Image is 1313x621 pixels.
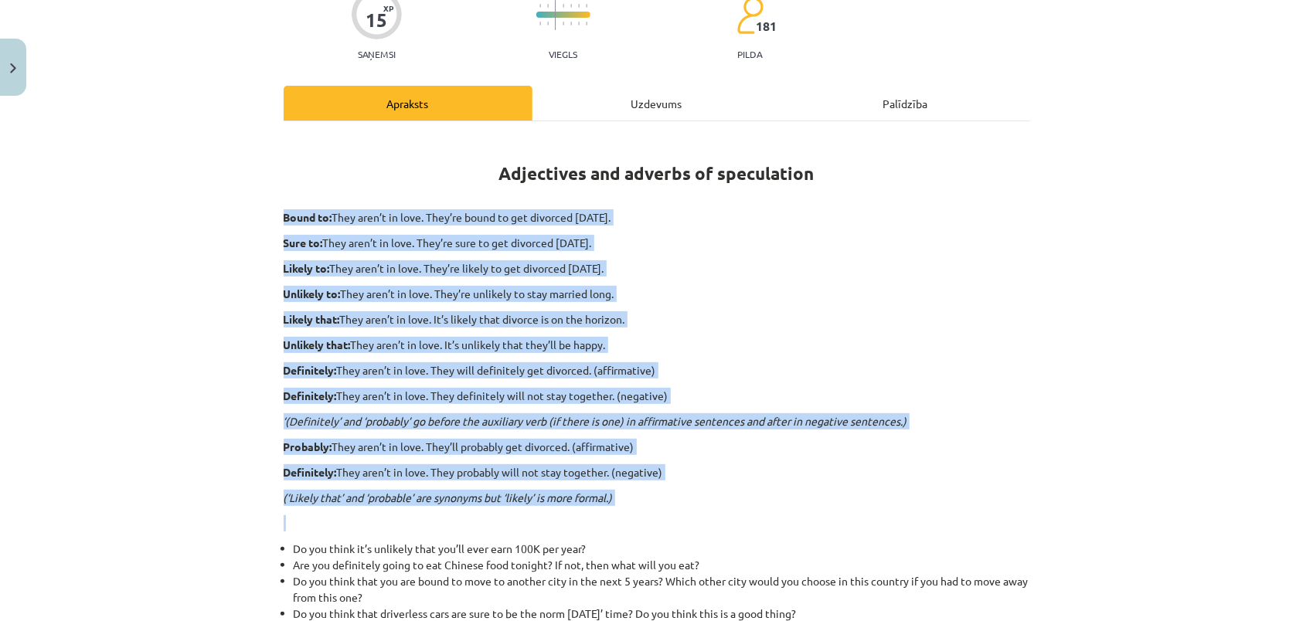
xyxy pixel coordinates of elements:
p: Viegls [549,49,577,59]
strong: Sure to: [284,236,323,249]
strong: Likely to: [284,261,330,275]
strong: Bound to: [284,210,332,224]
strong: Definitely: [284,389,337,402]
li: Are you definitely going to eat Chinese food tonight? If not, then what will you eat? [294,557,1030,573]
em: ‘(Definitely’ and ‘probably’ go before the auxiliary verb (if there is one) in affirmative senten... [284,414,907,428]
img: icon-short-line-57e1e144782c952c97e751825c79c345078a6d821885a25fce030b3d8c18986b.svg [586,4,587,8]
div: Apraksts [284,86,532,120]
img: icon-short-line-57e1e144782c952c97e751825c79c345078a6d821885a25fce030b3d8c18986b.svg [547,22,549,25]
p: They aren’t in love. They probably will not stay together. (negative) [284,464,1030,480]
img: icon-short-line-57e1e144782c952c97e751825c79c345078a6d821885a25fce030b3d8c18986b.svg [563,22,564,25]
img: icon-short-line-57e1e144782c952c97e751825c79c345078a6d821885a25fce030b3d8c18986b.svg [539,4,541,8]
img: icon-short-line-57e1e144782c952c97e751825c79c345078a6d821885a25fce030b3d8c18986b.svg [563,4,564,8]
strong: Unlikely that: [284,338,351,351]
p: pilda [737,49,762,59]
strong: Adjectives and adverbs of speculation [499,162,815,185]
strong: Unlikely to: [284,287,341,300]
strong: Definitely: [284,363,337,377]
img: icon-short-line-57e1e144782c952c97e751825c79c345078a6d821885a25fce030b3d8c18986b.svg [586,22,587,25]
p: They aren’t in love. They definitely will not stay together. (negative) [284,388,1030,404]
strong: Probably: [284,439,332,453]
img: icon-short-line-57e1e144782c952c97e751825c79c345078a6d821885a25fce030b3d8c18986b.svg [547,4,549,8]
span: 181 [756,19,777,33]
div: Uzdevums [532,86,781,120]
img: icon-short-line-57e1e144782c952c97e751825c79c345078a6d821885a25fce030b3d8c18986b.svg [570,4,572,8]
img: icon-short-line-57e1e144782c952c97e751825c79c345078a6d821885a25fce030b3d8c18986b.svg [578,4,580,8]
div: Palīdzība [781,86,1030,120]
span: XP [383,4,393,12]
p: They aren’t in love. They’re sure to get divorced [DATE]. [284,235,1030,251]
p: They aren’t in love. They’re bound to get divorced [DATE]. [284,209,1030,226]
img: icon-short-line-57e1e144782c952c97e751825c79c345078a6d821885a25fce030b3d8c18986b.svg [570,22,572,25]
p: They aren’t in love. They’re likely to get divorced [DATE]. [284,260,1030,277]
img: icon-short-line-57e1e144782c952c97e751825c79c345078a6d821885a25fce030b3d8c18986b.svg [539,22,541,25]
strong: Likely that: [284,312,340,326]
img: icon-short-line-57e1e144782c952c97e751825c79c345078a6d821885a25fce030b3d8c18986b.svg [578,22,580,25]
p: They aren’t in love. They’re unlikely to stay married long. [284,286,1030,302]
p: They aren’t in love. It’s unlikely that they’ll be happy. [284,337,1030,353]
li: Do you think it’s unlikely that you’ll ever earn 100K per year? [294,541,1030,557]
p: They aren’t in love. They will definitely get divorced. (affirmative) [284,362,1030,378]
p: They aren’t in love. It’s likely that divorce is on the horizon. [284,311,1030,327]
p: Saņemsi [352,49,402,59]
p: They aren’t in love. They’ll probably get divorced. (affirmative) [284,439,1030,455]
em: (‘Likely that’ and ‘probable’ are synonyms but ‘likely’ is more formal.) [284,490,613,504]
div: 15 [366,9,387,31]
strong: Definitely: [284,465,337,479]
li: Do you think that you are bound to move to another city in the next 5 years? Which other city wou... [294,573,1030,606]
img: icon-close-lesson-0947bae3869378f0d4975bcd49f059093ad1ed9edebbc8119c70593378902aed.svg [10,63,16,73]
